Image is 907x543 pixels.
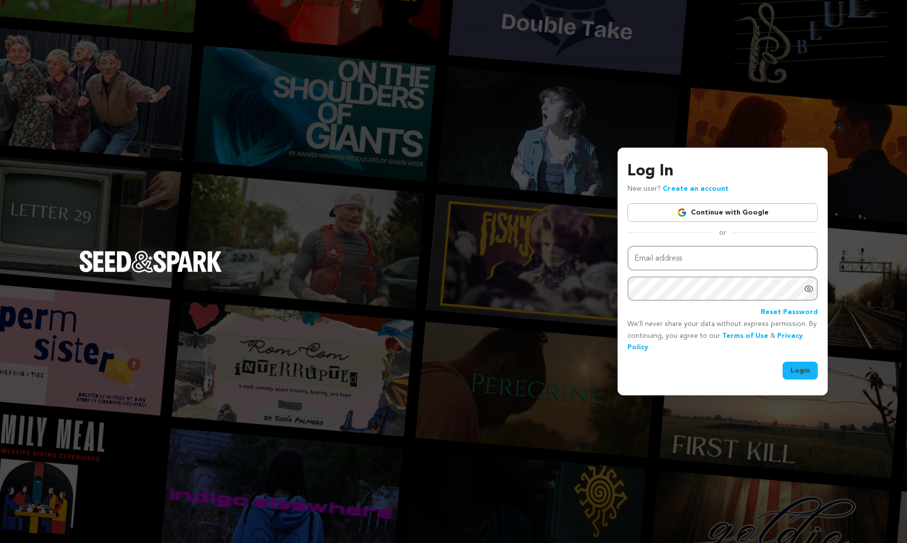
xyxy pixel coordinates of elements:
[804,284,814,294] a: Show password as plain text. Warning: this will display your password on the screen.
[627,246,818,271] input: Email address
[627,319,818,354] p: We’ll never share your data without express permission. By continuing, you agree to our & .
[677,208,687,217] img: Google logo
[79,251,222,292] a: Seed&Spark Homepage
[722,332,768,339] a: Terms of Use
[627,203,818,222] a: Continue with Google
[627,160,818,183] h3: Log In
[663,185,729,192] a: Create an account
[627,183,729,195] p: New user?
[783,362,818,380] button: Login
[761,307,818,319] a: Reset Password
[713,228,732,238] span: or
[79,251,222,272] img: Seed&Spark Logo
